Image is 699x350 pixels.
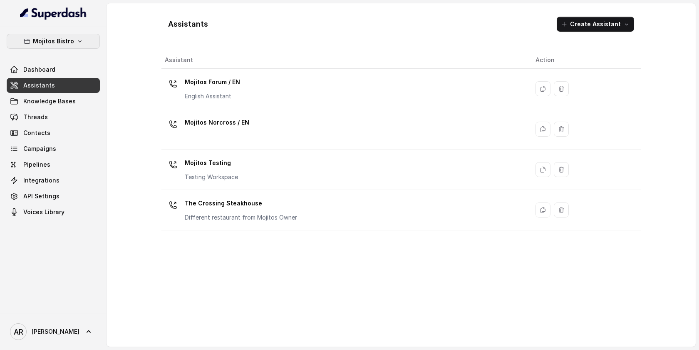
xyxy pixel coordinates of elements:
a: Knowledge Bases [7,94,100,109]
span: Pipelines [23,160,50,169]
span: [PERSON_NAME] [32,327,79,336]
a: Dashboard [7,62,100,77]
th: Assistant [161,52,529,69]
a: Assistants [7,78,100,93]
button: Create Assistant [557,17,634,32]
span: Campaigns [23,145,56,153]
p: Mojitos Testing [185,156,238,170]
img: light.svg [20,7,87,20]
button: Mojitos Bistro [7,34,100,49]
a: Campaigns [7,141,100,156]
span: Assistants [23,81,55,90]
a: Voices Library [7,205,100,220]
span: Dashboard [23,65,55,74]
p: English Assistant [185,92,240,100]
a: Contacts [7,125,100,140]
h1: Assistants [168,17,208,31]
text: AR [14,327,23,336]
a: API Settings [7,189,100,204]
a: [PERSON_NAME] [7,320,100,343]
span: Contacts [23,129,50,137]
span: Knowledge Bases [23,97,76,105]
a: Pipelines [7,157,100,172]
a: Threads [7,110,100,125]
a: Integrations [7,173,100,188]
p: Mojitos Forum / EN [185,75,240,89]
span: Voices Library [23,208,64,216]
th: Action [529,52,641,69]
p: Mojitos Bistro [33,36,74,46]
span: Integrations [23,176,59,185]
span: Threads [23,113,48,121]
span: API Settings [23,192,59,200]
p: The Crossing Steakhouse [185,197,297,210]
p: Different restaurant from Mojitos Owner [185,213,297,222]
p: Mojitos Norcross / EN [185,116,249,129]
p: Testing Workspace [185,173,238,181]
